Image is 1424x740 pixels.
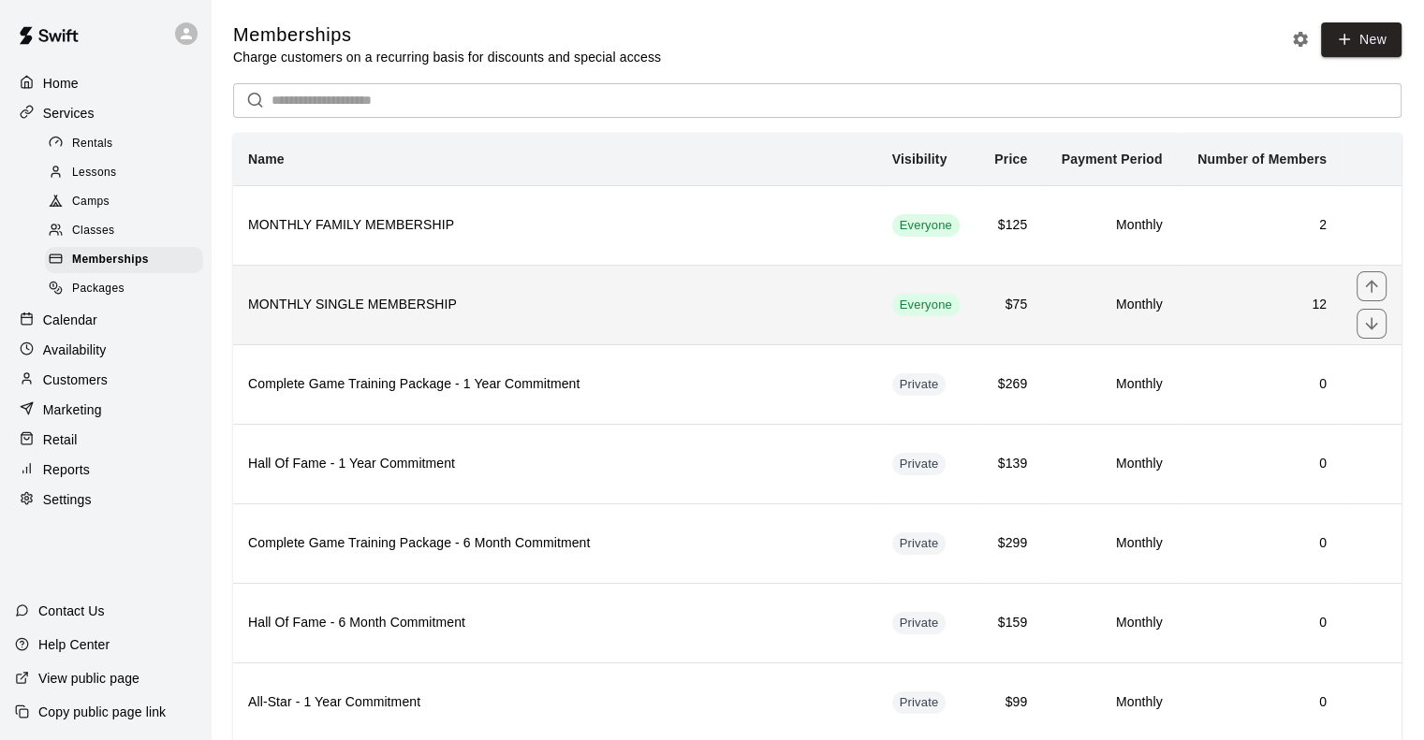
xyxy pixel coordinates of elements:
p: Calendar [43,311,97,329]
a: Settings [15,486,196,514]
div: Camps [45,189,203,215]
p: Availability [43,341,107,359]
h6: $269 [992,374,1027,395]
h6: All-Star - 1 Year Commitment [248,692,862,713]
div: Reports [15,456,196,484]
div: This membership is hidden from the memberships page [892,532,947,555]
a: Services [15,99,196,127]
a: Availability [15,336,196,364]
div: This membership is visible to all customers [892,214,960,237]
div: This membership is hidden from the memberships page [892,373,947,396]
div: Retail [15,426,196,454]
span: Private [892,615,947,632]
b: Price [994,152,1027,167]
h6: 0 [1193,454,1327,474]
p: Help Center [38,635,110,654]
span: Camps [72,193,110,211]
div: This membership is visible to all customers [892,294,960,316]
h6: 0 [1193,374,1327,395]
h6: Complete Game Training Package - 1 Year Commitment [248,374,862,395]
b: Number of Members [1197,152,1327,167]
h6: Hall Of Fame - 1 Year Commitment [248,454,862,474]
h6: $159 [992,613,1027,633]
div: Rentals [45,131,203,157]
h6: 0 [1193,613,1327,633]
span: Everyone [892,297,960,314]
div: Packages [45,276,203,302]
h6: Complete Game Training Package - 6 Month Commitment [248,533,862,554]
h6: Monthly [1057,692,1162,713]
p: Contact Us [38,602,105,620]
span: Everyone [892,217,960,235]
button: move item up [1357,271,1387,301]
h6: MONTHLY SINGLE MEMBERSHIP [248,295,862,315]
a: Lessons [45,158,211,187]
a: Rentals [45,129,211,158]
p: Home [43,74,79,93]
p: Reports [43,460,90,479]
b: Visibility [892,152,947,167]
h6: Monthly [1057,454,1162,474]
a: Memberships [45,246,211,275]
p: Services [43,104,95,123]
p: Copy public page link [38,703,166,721]
h6: Monthly [1057,533,1162,554]
h6: Monthly [1057,215,1162,236]
button: Memberships settings [1286,25,1314,53]
p: Customers [43,370,108,389]
span: Private [892,456,947,473]
div: Lessons [45,160,203,186]
div: Classes [45,218,203,244]
p: Charge customers on a recurring basis for discounts and special access [233,48,661,66]
span: Private [892,535,947,553]
b: Payment Period [1062,152,1163,167]
span: Packages [72,280,125,298]
a: New [1321,22,1402,57]
h5: Memberships [233,22,661,48]
h6: $299 [992,533,1027,554]
p: Retail [43,430,78,449]
a: Marketing [15,396,196,424]
span: Classes [72,222,114,240]
p: Marketing [43,400,102,419]
a: Customers [15,366,196,394]
h6: Monthly [1057,613,1162,633]
a: Calendar [15,306,196,334]
span: Lessons [72,164,117,182]
a: Camps [45,188,211,217]
h6: MONTHLY FAMILY MEMBERSHIP [248,215,862,236]
p: View public page [38,669,139,688]
h6: $75 [992,295,1027,315]
div: This membership is hidden from the memberships page [892,453,947,475]
h6: 2 [1193,215,1327,236]
a: Home [15,69,196,97]
p: Settings [43,490,92,509]
h6: 12 [1193,295,1327,315]
div: This membership is hidden from the memberships page [892,691,947,714]
a: Packages [45,275,211,304]
h6: $139 [992,454,1027,474]
div: This membership is hidden from the memberships page [892,612,947,634]
span: Memberships [72,251,149,269]
b: Name [248,152,285,167]
span: Private [892,376,947,394]
h6: Hall Of Fame - 6 Month Commitment [248,613,862,633]
span: Private [892,694,947,712]
h6: $99 [992,692,1027,713]
a: Classes [45,217,211,246]
h6: 0 [1193,533,1327,554]
h6: $125 [992,215,1027,236]
span: Rentals [72,135,113,153]
h6: Monthly [1057,295,1162,315]
h6: Monthly [1057,374,1162,395]
h6: 0 [1193,692,1327,713]
button: move item down [1357,309,1387,339]
div: Memberships [45,247,203,273]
